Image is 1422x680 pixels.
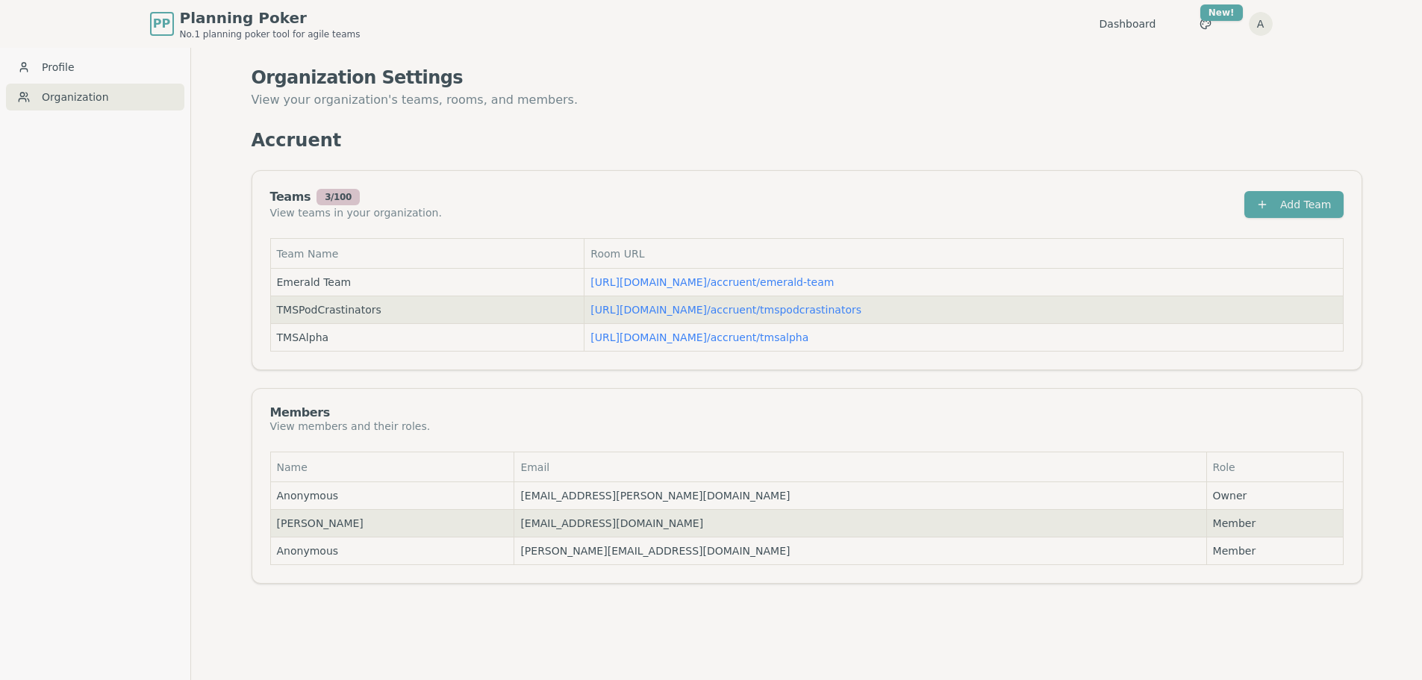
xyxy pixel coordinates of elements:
[277,330,329,345] span: TMSAlpha
[270,189,442,205] div: Teams
[6,84,184,110] a: Organization
[590,276,834,288] a: [URL][DOMAIN_NAME]/accruent/emerald-team
[1100,16,1156,31] a: Dashboard
[316,189,360,205] div: 3 / 100
[590,331,808,343] a: [URL][DOMAIN_NAME]/accruent/tmsalpha
[270,537,514,565] td: Anonymous
[1244,191,1344,218] button: Add Team
[1249,12,1273,36] button: A
[270,482,514,510] td: Anonymous
[252,90,1362,110] p: View your organization's teams, rooms, and members.
[252,66,1362,90] h1: Organization Settings
[270,510,514,537] td: [PERSON_NAME]
[514,537,1206,565] td: [PERSON_NAME][EMAIL_ADDRESS][DOMAIN_NAME]
[1213,488,1337,503] span: Owner
[150,7,361,40] a: PPPlanning PokerNo.1 planning poker tool for agile teams
[514,452,1206,482] th: Email
[6,54,184,81] a: Profile
[1213,516,1337,531] span: Member
[584,239,1343,269] th: Room URL
[514,482,1206,510] td: [EMAIL_ADDRESS][PERSON_NAME][DOMAIN_NAME]
[277,275,352,290] span: Emerald Team
[270,205,442,220] div: View teams in your organization.
[270,239,584,269] th: Team Name
[270,419,431,434] div: View members and their roles.
[1200,4,1243,21] div: New!
[270,452,514,482] th: Name
[514,510,1206,537] td: [EMAIL_ADDRESS][DOMAIN_NAME]
[153,15,170,33] span: PP
[1213,543,1337,558] span: Member
[590,304,861,316] a: [URL][DOMAIN_NAME]/accruent/tmspodcrastinators
[270,407,431,419] div: Members
[252,128,342,152] p: Accruent
[1206,452,1343,482] th: Role
[180,28,361,40] span: No.1 planning poker tool for agile teams
[180,7,361,28] span: Planning Poker
[1192,10,1219,37] button: New!
[277,302,381,317] span: TMSPodCrastinators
